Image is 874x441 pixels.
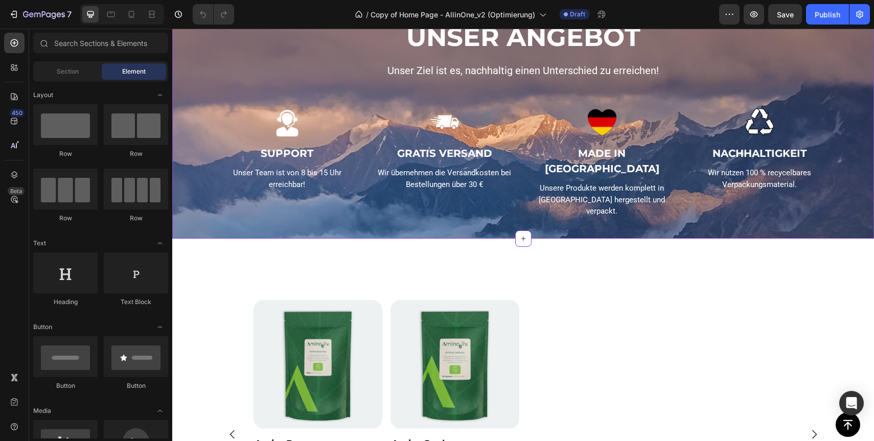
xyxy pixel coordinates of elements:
[518,138,657,161] p: Wir nutzen 100 % recycelbares Verpackungsmaterial.
[81,271,210,400] a: AminoRecovery
[33,33,168,53] input: Search Sections & Elements
[806,4,849,25] button: Publish
[101,79,129,108] img: Alt Image
[360,154,499,189] p: Unsere Produkte werden komplett in [GEOGRAPHIC_DATA] hergestellt und verpackt.
[152,403,168,419] span: Toggle open
[10,109,25,117] div: 450
[104,297,168,307] div: Text Block
[203,138,342,161] p: Wir übernehmen die Versandkosten bei Bestellungen über 30 €
[33,381,98,390] div: Button
[104,381,168,390] div: Button
[152,235,168,251] span: Toggle open
[193,4,234,25] div: Undo/Redo
[777,10,794,19] span: Save
[33,406,51,415] span: Media
[152,87,168,103] span: Toggle open
[518,117,657,132] p: NACHHALTIGKEIT
[172,29,874,441] iframe: Design area
[45,117,185,132] p: SUPPORT
[570,10,585,19] span: Draft
[371,9,535,20] span: Copy of Home Page - AllinOne_v2 (Optimierung)
[33,322,52,332] span: Button
[45,138,185,161] p: Unser Team ist von 8 bis 15 Uhr erreichbar!
[33,90,53,100] span: Layout
[366,9,369,20] span: /
[839,391,864,415] div: Open Intercom Messenger
[203,117,342,132] p: GRATIS VERSAND
[104,149,168,158] div: Row
[8,187,25,195] div: Beta
[4,4,76,25] button: 7
[416,79,444,108] img: Alt Image
[33,297,98,307] div: Heading
[67,8,72,20] p: 7
[218,271,347,400] a: AminoCoolness
[33,214,98,223] div: Row
[258,79,287,108] img: Alt Image
[768,4,802,25] button: Save
[573,79,602,108] img: Alt Image
[57,67,79,76] span: Section
[33,149,98,158] div: Row
[152,319,168,335] span: Toggle open
[33,239,46,248] span: Text
[104,214,168,223] div: Row
[815,9,840,20] div: Publish
[360,117,499,148] p: MADE IN [GEOGRAPHIC_DATA]
[45,34,657,50] p: Unser Ziel ist es, nachhaltig einen Unterschied zu erreichen!
[122,67,146,76] span: Element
